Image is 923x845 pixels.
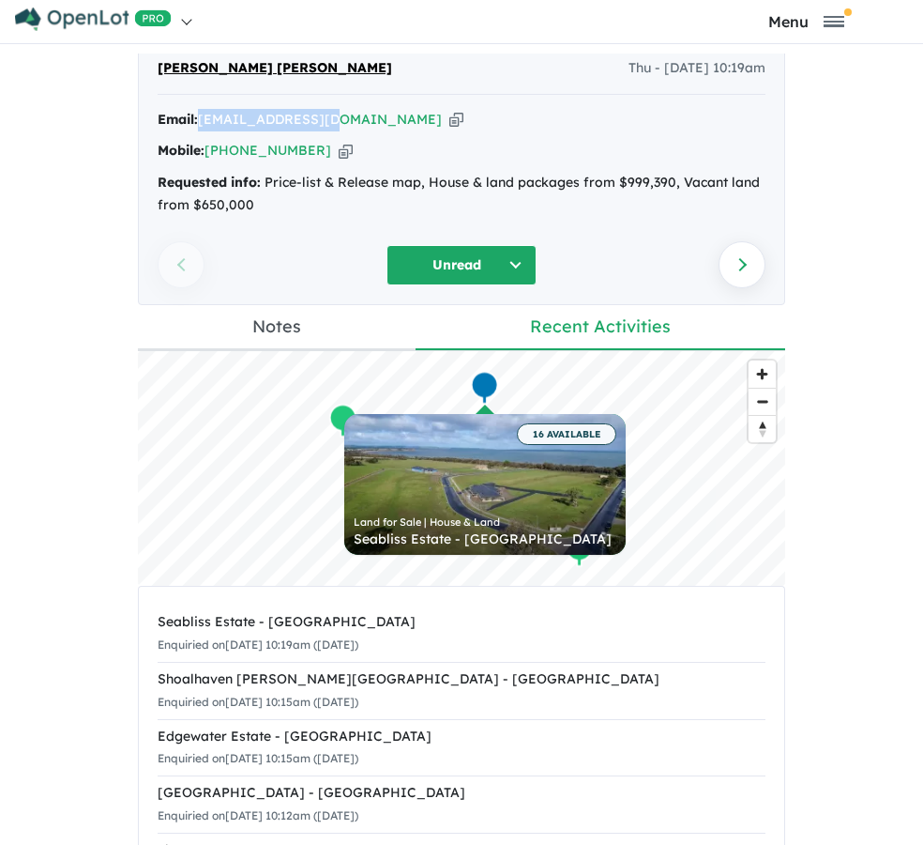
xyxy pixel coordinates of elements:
span: [PERSON_NAME] [PERSON_NAME] [158,57,392,80]
div: Price-list & Release map, House & land packages from $999,390, Vacant land from $650,000 [158,172,765,217]
a: Edgewater Estate - [GEOGRAPHIC_DATA]Enquiried on[DATE] 10:15am ([DATE]) [158,719,765,777]
div: Shoalhaven [PERSON_NAME][GEOGRAPHIC_DATA] - [GEOGRAPHIC_DATA] [158,668,765,691]
img: Openlot PRO Logo White [15,8,172,31]
div: Map marker [329,403,357,438]
div: Seabliss Estate - [GEOGRAPHIC_DATA] [354,532,616,545]
a: [EMAIL_ADDRESS][DOMAIN_NAME] [198,111,442,128]
button: Reset bearing to north [749,415,776,442]
div: Map marker [566,532,594,567]
small: Enquiried on [DATE] 10:15am ([DATE]) [158,695,358,709]
small: Enquiried on [DATE] 10:19am ([DATE]) [158,638,358,652]
span: Reset bearing to north [749,416,776,442]
div: Seabliss Estate - [GEOGRAPHIC_DATA] [158,611,765,634]
a: Recent Activities [416,305,785,351]
div: [GEOGRAPHIC_DATA] - [GEOGRAPHIC_DATA] [158,782,765,805]
button: Zoom out [749,388,776,415]
strong: Email: [158,111,198,128]
a: [GEOGRAPHIC_DATA] - [GEOGRAPHIC_DATA]Enquiried on[DATE] 10:12am ([DATE]) [158,776,765,834]
small: Enquiried on [DATE] 10:12am ([DATE]) [158,808,358,822]
strong: Requested info: [158,174,261,191]
span: Zoom out [749,389,776,415]
button: Copy [339,141,353,161]
a: Seabliss Estate - [GEOGRAPHIC_DATA]Enquiried on[DATE] 10:19am ([DATE]) [158,606,765,663]
div: Land for Sale | House & Land [354,517,616,528]
strong: Mobile: [158,142,204,159]
div: Edgewater Estate - [GEOGRAPHIC_DATA] [158,726,765,748]
a: Notes [138,305,416,351]
button: Toggle navigation [695,12,919,30]
canvas: Map [138,351,785,586]
span: 16 AVAILABLE [517,423,616,445]
div: Map marker [471,370,499,405]
button: Copy [449,110,463,130]
span: Thu - [DATE] 10:19am [628,57,765,80]
a: 16 AVAILABLE Land for Sale | House & Land Seabliss Estate - [GEOGRAPHIC_DATA] [344,414,626,555]
a: [PHONE_NUMBER] [204,142,331,159]
button: Zoom in [749,361,776,388]
a: Shoalhaven [PERSON_NAME][GEOGRAPHIC_DATA] - [GEOGRAPHIC_DATA]Enquiried on[DATE] 10:15am ([DATE]) [158,662,765,720]
button: Unread [386,245,537,285]
small: Enquiried on [DATE] 10:15am ([DATE]) [158,751,358,765]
